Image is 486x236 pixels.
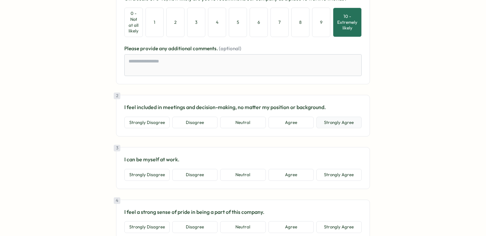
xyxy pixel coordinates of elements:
div: 2 [114,93,120,99]
p: I feel included in meetings and decision-making, no matter my position or background. [124,103,362,111]
button: 5 [229,8,247,37]
button: 2 [166,8,184,37]
span: (optional) [219,45,241,52]
div: 4 [114,197,120,204]
button: Strongly Agree [316,117,362,129]
button: 6 [250,8,268,37]
button: 1 [145,8,164,37]
button: Neutral [220,221,265,233]
button: 3 [187,8,205,37]
button: 10 - Extremely likely [333,8,362,37]
span: comments. [193,45,219,52]
span: Please [124,45,140,52]
button: Agree [268,169,314,181]
button: Disagree [172,221,218,233]
button: 4 [208,8,226,37]
button: Agree [268,117,314,129]
button: Strongly Disagree [124,117,170,129]
button: Strongly Agree [316,169,362,181]
button: 7 [270,8,289,37]
button: Disagree [172,117,218,129]
button: Disagree [172,169,218,181]
button: Strongly Disagree [124,221,170,233]
button: Neutral [220,117,265,129]
span: any [159,45,168,52]
button: Strongly Disagree [124,169,170,181]
span: provide [140,45,159,52]
p: I feel a strong sense of pride in being a part of this company. [124,208,362,216]
button: Strongly Agree [316,221,362,233]
button: 0 - Not at all likely [124,8,143,37]
button: 9 [312,8,330,37]
button: Neutral [220,169,265,181]
div: 3 [114,145,120,151]
button: Agree [268,221,314,233]
span: additional [168,45,193,52]
p: I can be myself at work. [124,155,362,164]
button: 8 [291,8,309,37]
